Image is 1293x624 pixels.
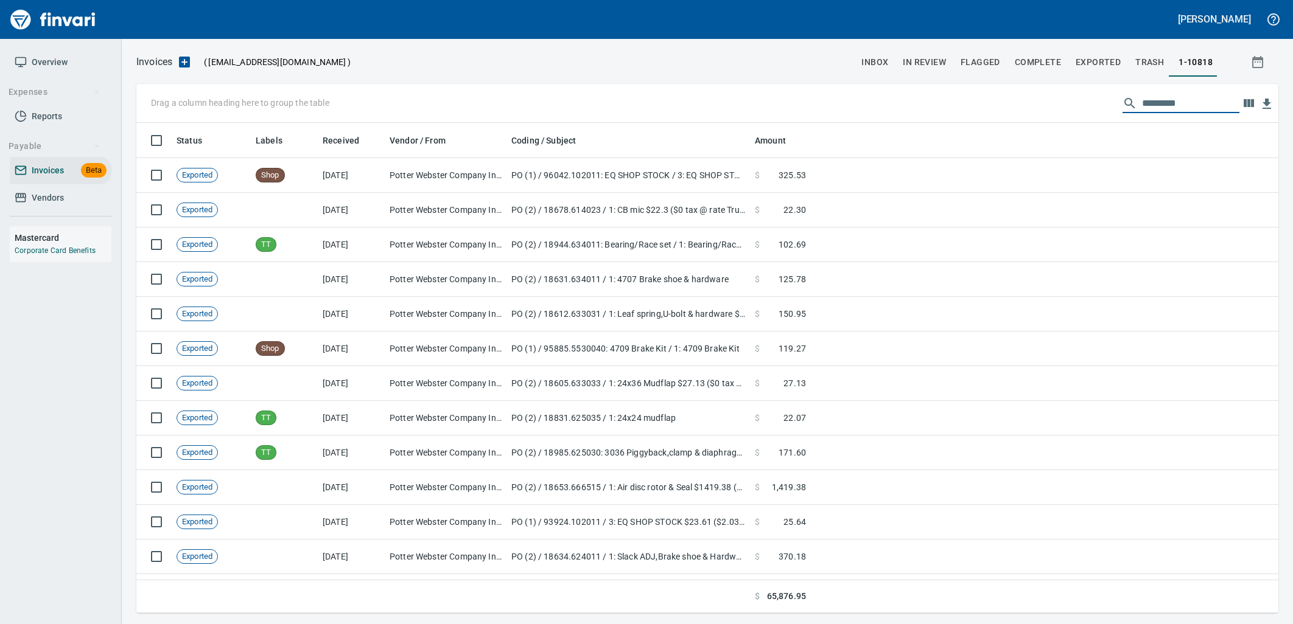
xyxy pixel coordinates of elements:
span: Exported [177,308,217,320]
span: 65,876.95 [767,590,806,603]
td: PO (2) / 18631.634011 / 1: 4707 Brake shoe & hardware [506,262,750,297]
span: $ [755,342,760,355]
td: Potter Webster Company Inc (1-10818) [385,470,506,505]
td: PO (2) / 18634.624011 / 1: Slack ADJ,Brake shoe & Hardware kit [506,539,750,574]
span: Status [177,133,218,148]
span: Invoices [32,163,64,178]
img: Finvari [7,5,99,34]
td: Potter Webster Company Inc (1-10818) [385,227,506,262]
span: Status [177,133,202,148]
span: Amount [755,133,786,148]
td: [DATE] [318,539,385,574]
span: Reports [32,109,62,124]
td: PO (2) / 18605.633033 / 1: 24x36 Mudflap $27.13 ($0 tax @ rate Trucking) [506,366,750,401]
span: $ [755,238,760,251]
td: PO (2) / 18985.625030: 3036 Piggyback,clamp & diaphragm / 1: 3036 Piggyback,clamp & diaphragm [506,435,750,470]
td: Potter Webster Company Inc (1-10818) [385,435,506,470]
td: [DATE] [318,297,385,331]
td: [DATE] [318,505,385,539]
span: In Review [903,55,946,70]
span: Vendors [32,190,64,206]
span: $ [755,412,760,424]
span: Exported [177,170,217,181]
td: Potter Webster Company Inc (1-10818) [385,539,506,574]
span: Exported [177,551,217,563]
td: Potter Webster Company Inc (1-10818) [385,505,506,539]
button: Expenses [4,81,105,103]
td: [DATE] [318,366,385,401]
td: PO (2) / 18976.633030: 7x20 Combo tarp / 1: 7x20 Combo tarp [506,574,750,609]
span: Received [323,133,359,148]
a: Overview [10,49,111,76]
button: [PERSON_NAME] [1175,10,1254,29]
span: 22.30 [783,204,806,216]
span: $ [755,169,760,181]
td: Potter Webster Company Inc (1-10818) [385,297,506,331]
td: [DATE] [318,401,385,435]
span: Beta [81,164,107,178]
span: Coding / Subject [511,133,592,148]
span: 119.27 [779,342,806,355]
span: [EMAIL_ADDRESS][DOMAIN_NAME] [207,56,347,68]
span: 150.95 [779,308,806,320]
td: [DATE] [318,262,385,297]
span: 102.69 [779,238,806,251]
span: Exported [177,378,217,389]
span: Flagged [961,55,1000,70]
span: $ [755,550,760,563]
td: PO (2) / 18944.634011: Bearing/Race set / 1: Bearing/Race set [506,227,750,262]
td: Potter Webster Company Inc (1-10818) [385,366,506,401]
span: Complete [1015,55,1061,70]
span: Vendor / From [390,133,461,148]
td: PO (1) / 95885.5530040: 4709 Brake Kit / 1: 4709 Brake Kit [506,331,750,366]
span: trash [1135,55,1164,70]
span: Labels [256,133,282,148]
td: Potter Webster Company Inc (1-10818) [385,158,506,193]
span: Exported [177,482,217,493]
span: $ [755,204,760,216]
p: ( ) [197,56,351,68]
span: Exported [177,239,217,251]
span: $ [755,481,760,493]
p: Invoices [136,55,172,69]
td: PO (2) / 18678.614023 / 1: CB mic $22.3 ($0 tax @ rate Trucking) [506,193,750,227]
span: $ [755,377,760,389]
span: $ [755,590,760,603]
span: Overview [32,55,68,70]
td: PO (1) / 93924.102011 / 3: EQ SHOP STOCK $23.61 ($2.03 tax @ rate WA0601) [506,505,750,539]
td: [DATE] [318,158,385,193]
span: Payable [9,139,100,154]
td: Potter Webster Company Inc (1-10818) [385,262,506,297]
span: 125.78 [779,273,806,285]
span: $ [755,308,760,320]
span: Labels [256,133,298,148]
a: InvoicesBeta [10,157,111,184]
td: [DATE] [318,574,385,609]
span: 1-10818 [1179,55,1213,70]
span: inbox [861,55,888,70]
span: Exported [177,412,217,424]
span: $ [755,273,760,285]
span: Shop [256,170,284,181]
a: Corporate Card Benefits [15,246,96,255]
span: Amount [755,133,802,148]
a: Vendors [10,184,111,212]
span: 27.13 [783,377,806,389]
span: Exported [177,204,217,216]
span: Exported [177,343,217,355]
span: Shop [256,343,284,355]
span: 25.64 [783,516,806,528]
span: 171.60 [779,446,806,459]
td: [DATE] [318,435,385,470]
td: PO (2) / 18831.625035 / 1: 24x24 mudflap [506,401,750,435]
span: TT [256,447,276,459]
td: PO (2) / 18653.666515 / 1: Air disc rotor & Seal $1419.38 ($0 tax @ rate Trucking) [506,470,750,505]
span: Exported [177,516,217,528]
td: Potter Webster Company Inc (1-10818) [385,574,506,609]
h6: Mastercard [15,231,111,244]
nav: breadcrumb [136,55,172,69]
td: Potter Webster Company Inc (1-10818) [385,331,506,366]
span: Expenses [9,85,100,100]
span: TT [256,412,276,424]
